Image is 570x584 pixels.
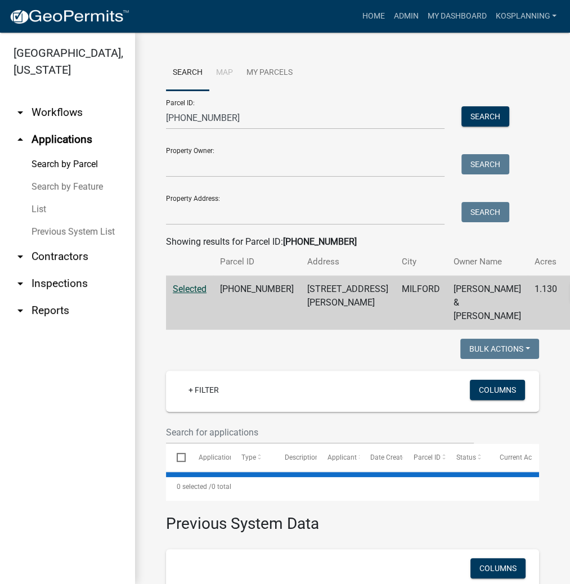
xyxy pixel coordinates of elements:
[14,106,27,119] i: arrow_drop_down
[528,249,564,275] th: Acres
[461,202,509,222] button: Search
[240,55,299,91] a: My Parcels
[213,276,300,330] td: [PHONE_NUMBER]
[231,444,273,471] datatable-header-cell: Type
[166,473,539,501] div: 0 total
[489,444,532,471] datatable-header-cell: Current Activity
[166,444,187,471] datatable-header-cell: Select
[395,249,447,275] th: City
[273,444,316,471] datatable-header-cell: Description
[179,380,228,400] a: + Filter
[187,444,230,471] datatable-header-cell: Application Number
[327,453,357,461] span: Applicant
[14,304,27,317] i: arrow_drop_down
[461,106,509,127] button: Search
[395,276,447,330] td: MILFORD
[300,249,395,275] th: Address
[370,453,410,461] span: Date Created
[166,235,539,249] div: Showing results for Parcel ID:
[283,236,357,247] strong: [PHONE_NUMBER]
[317,444,360,471] datatable-header-cell: Applicant
[460,339,539,359] button: Bulk Actions
[491,6,561,27] a: kosplanning
[389,6,423,27] a: Admin
[357,6,389,27] a: Home
[14,133,27,146] i: arrow_drop_up
[166,421,474,444] input: Search for applications
[423,6,491,27] a: My Dashboard
[461,154,509,174] button: Search
[166,501,539,536] h3: Previous System Data
[470,380,525,400] button: Columns
[456,453,476,461] span: Status
[241,453,256,461] span: Type
[213,249,300,275] th: Parcel ID
[14,277,27,290] i: arrow_drop_down
[284,453,318,461] span: Description
[470,558,526,578] button: Columns
[177,483,212,491] span: 0 selected /
[360,444,402,471] datatable-header-cell: Date Created
[414,453,441,461] span: Parcel ID
[300,276,395,330] td: [STREET_ADDRESS][PERSON_NAME]
[447,249,528,275] th: Owner Name
[447,276,528,330] td: [PERSON_NAME] & [PERSON_NAME]
[403,444,446,471] datatable-header-cell: Parcel ID
[173,284,207,294] a: Selected
[446,444,488,471] datatable-header-cell: Status
[528,276,564,330] td: 1.130
[199,453,260,461] span: Application Number
[500,453,546,461] span: Current Activity
[14,250,27,263] i: arrow_drop_down
[166,55,209,91] a: Search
